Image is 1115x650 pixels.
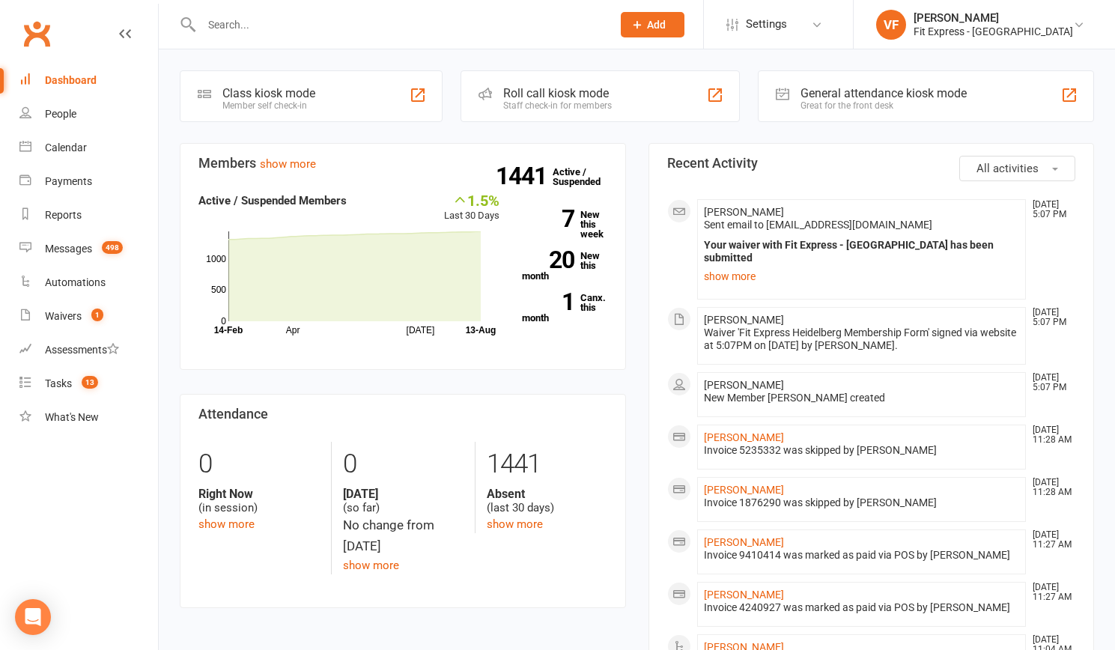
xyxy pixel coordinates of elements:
[704,484,784,496] a: [PERSON_NAME]
[15,599,51,635] div: Open Intercom Messenger
[667,156,1076,171] h3: Recent Activity
[45,276,106,288] div: Automations
[45,310,82,322] div: Waivers
[198,442,320,487] div: 0
[647,19,666,31] span: Add
[704,379,784,391] span: [PERSON_NAME]
[1025,200,1075,219] time: [DATE] 5:07 PM
[222,86,315,100] div: Class kiosk mode
[19,198,158,232] a: Reports
[19,266,158,300] a: Automations
[45,74,97,86] div: Dashboard
[704,536,784,548] a: [PERSON_NAME]
[444,192,499,224] div: Last 30 Days
[487,487,607,515] div: (last 30 days)
[704,549,1020,562] div: Invoice 9410414 was marked as paid via POS by [PERSON_NAME]
[19,333,158,367] a: Assessments
[704,496,1020,509] div: Invoice 1876290 was skipped by [PERSON_NAME]
[343,559,399,572] a: show more
[876,10,906,40] div: VF
[19,97,158,131] a: People
[1025,530,1075,550] time: [DATE] 11:27 AM
[704,266,1020,287] a: show more
[197,14,601,35] input: Search...
[522,249,574,271] strong: 20
[91,309,103,321] span: 1
[800,86,967,100] div: General attendance kiosk mode
[198,517,255,531] a: show more
[260,157,316,171] a: show more
[198,156,607,171] h3: Members
[19,300,158,333] a: Waivers 1
[1025,425,1075,445] time: [DATE] 11:28 AM
[487,442,607,487] div: 1441
[746,7,787,41] span: Settings
[19,367,158,401] a: Tasks 13
[1025,308,1075,327] time: [DATE] 5:07 PM
[444,192,499,208] div: 1.5%
[522,210,607,239] a: 7New this week
[914,25,1073,38] div: Fit Express - [GEOGRAPHIC_DATA]
[976,162,1039,175] span: All activities
[704,444,1020,457] div: Invoice 5235332 was skipped by [PERSON_NAME]
[198,487,320,515] div: (in session)
[222,100,315,111] div: Member self check-in
[1025,478,1075,497] time: [DATE] 11:28 AM
[45,243,92,255] div: Messages
[19,401,158,434] a: What's New
[704,326,1020,352] div: Waiver 'Fit Express Heidelberg Membership Form' signed via website at 5:07PM on [DATE] by [PERSON...
[503,100,612,111] div: Staff check-in for members
[704,314,784,326] span: [PERSON_NAME]
[704,589,784,601] a: [PERSON_NAME]
[704,206,784,218] span: [PERSON_NAME]
[704,431,784,443] a: [PERSON_NAME]
[19,232,158,266] a: Messages 498
[914,11,1073,25] div: [PERSON_NAME]
[45,142,87,154] div: Calendar
[503,86,612,100] div: Roll call kiosk mode
[343,442,464,487] div: 0
[45,108,76,120] div: People
[1025,583,1075,602] time: [DATE] 11:27 AM
[704,219,932,231] span: Sent email to [EMAIL_ADDRESS][DOMAIN_NAME]
[45,411,99,423] div: What's New
[553,156,619,198] a: 1441Active / Suspended
[487,487,607,501] strong: Absent
[522,291,574,313] strong: 1
[198,194,347,207] strong: Active / Suspended Members
[18,15,55,52] a: Clubworx
[343,487,464,501] strong: [DATE]
[19,64,158,97] a: Dashboard
[800,100,967,111] div: Great for the front desk
[704,601,1020,614] div: Invoice 4240927 was marked as paid via POS by [PERSON_NAME]
[198,487,320,501] strong: Right Now
[45,209,82,221] div: Reports
[82,376,98,389] span: 13
[102,241,123,254] span: 498
[704,239,1020,264] div: Your waiver with Fit Express - [GEOGRAPHIC_DATA] has been submitted
[19,165,158,198] a: Payments
[487,517,543,531] a: show more
[522,207,574,230] strong: 7
[704,392,1020,404] div: New Member [PERSON_NAME] created
[1025,373,1075,392] time: [DATE] 5:07 PM
[343,487,464,515] div: (so far)
[522,293,607,323] a: 1Canx. this month
[45,175,92,187] div: Payments
[45,377,72,389] div: Tasks
[522,251,607,281] a: 20New this month
[621,12,684,37] button: Add
[343,515,464,556] div: No change from [DATE]
[45,344,119,356] div: Assessments
[959,156,1075,181] button: All activities
[198,407,607,422] h3: Attendance
[496,165,553,187] strong: 1441
[19,131,158,165] a: Calendar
